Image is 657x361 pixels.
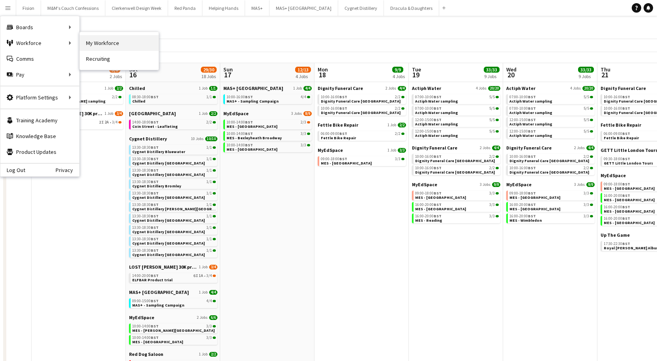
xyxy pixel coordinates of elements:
[318,85,363,91] span: Dignity Funeral Care
[226,142,310,152] a: 10:00-14:00BST3/3MES - [GEOGRAPHIC_DATA]
[528,117,536,122] span: BST
[604,95,630,99] span: 10:00-16:00
[41,0,105,16] button: M&M's Couch Confessions
[582,86,595,91] span: 20/20
[209,111,217,116] span: 2/2
[80,35,159,51] a: My Workforce
[301,120,306,124] span: 2/3
[509,99,552,104] span: Actiph Water sampling
[321,131,404,140] a: 06:00-09:00BST2/2Fettle Bike Repair
[506,85,595,145] div: Actiph Water4 Jobs20/2007:00-10:00BST5/5Actiph Water sampling07:00-10:00BST5/5Actiph Water sampli...
[16,0,41,16] button: Fision
[574,146,585,150] span: 2 Jobs
[434,154,442,159] span: BST
[415,133,458,138] span: Actiph Water sampling
[132,195,205,200] span: Cygnet Distillery Cardiff
[132,145,216,154] a: 13:30-18:30BST1/1Cygnet Distillery Bluewater
[132,157,159,161] span: 13:30-18:30
[318,147,343,153] span: MyEdSpace
[245,94,253,99] span: BST
[206,120,212,124] span: 2/2
[339,131,347,136] span: BST
[584,129,589,133] span: 5/5
[245,131,253,136] span: BST
[99,120,104,124] span: 2I
[604,107,630,110] span: 10:00-16:00
[584,95,589,99] span: 5/5
[226,147,277,152] span: MES - Walthamstow Hoe Street
[151,191,159,196] span: BST
[132,95,159,99] span: 08:30-18:00
[434,213,442,219] span: BST
[339,94,347,99] span: BST
[129,110,217,116] a: [GEOGRAPHIC_DATA]1 Job2/2
[415,195,466,200] span: MES - Northfield
[132,94,216,103] a: 08:30-18:00BST1/1Chilled
[226,95,253,99] span: 10:00-16:00
[321,95,347,99] span: 10:00-16:00
[412,85,441,91] span: Actiph Water
[129,136,217,142] a: Cygnet Distillery10 Jobs10/10
[395,95,401,99] span: 2/2
[415,206,466,211] span: MES - Manchester
[604,186,655,191] span: MES - Northfield
[318,122,406,128] a: Fettle Bike Repair1 Job2/2
[434,202,442,207] span: BST
[223,110,249,116] span: MyEdSpace
[206,146,212,150] span: 1/1
[105,86,113,91] span: 1 Job
[509,202,593,211] a: 16:00-20:00BST3/3MES - [GEOGRAPHIC_DATA]
[489,155,495,159] span: 2/2
[412,85,500,145] div: Actiph Water4 Jobs20/2007:00-10:00BST5/5Actiph Water sampling07:00-10:00BST5/5Actiph Water sampli...
[0,128,79,144] a: Knowledge Base
[604,135,639,140] span: Fettle Bike Repair
[132,191,216,200] a: 13:30-18:30BST1/1Cygnet Distillery [GEOGRAPHIC_DATA]
[151,202,159,207] span: BST
[509,166,536,170] span: 10:00-16:00
[415,122,458,127] span: Actiph Water sampling
[604,132,630,136] span: 06:00-09:00
[604,161,653,166] span: GETT Little London Tours
[492,146,500,150] span: 4/4
[489,118,495,122] span: 5/5
[303,111,312,116] span: 8/9
[151,156,159,161] span: BST
[489,166,495,170] span: 2/2
[434,106,442,111] span: BST
[584,203,589,207] span: 3/3
[132,206,236,211] span: Cygnet Distillery Culverhouse Cross
[151,179,159,184] span: BST
[415,117,499,126] a: 12:00-15:00BST5/5Actiph Water sampling
[387,123,396,127] span: 1 Job
[509,203,536,207] span: 16:00-20:00
[601,85,646,91] span: Dignity Funeral Care
[601,172,626,178] span: MyEdSpace
[205,137,217,141] span: 10/10
[586,146,595,150] span: 4/4
[506,145,595,181] div: Dignity Funeral Care2 Jobs4/410:00-16:00BST2/2Dignity Funeral Care [GEOGRAPHIC_DATA]10:00-16:00BS...
[509,110,552,115] span: Actiph Water sampling
[0,167,25,173] a: Log Out
[415,107,442,110] span: 07:00-10:00
[226,94,310,103] a: 10:00-16:00BST4/4MAS+ - Sampling Campaign
[129,85,217,110] div: Chilled1 Job1/108:30-18:00BST1/1Chilled
[199,86,208,91] span: 1 Job
[151,213,159,219] span: BST
[509,206,560,211] span: MES - Camberley
[398,123,406,127] span: 2/2
[226,132,253,136] span: 10:00-14:00
[226,124,277,129] span: MES - Berkhamsted High Street
[0,112,79,128] a: Training Academy
[506,181,595,225] div: MyEdSpace3 Jobs9/909:00-18:00BST3/3MES - [GEOGRAPHIC_DATA]16:00-20:00BST3/3MES - [GEOGRAPHIC_DATA...
[301,132,306,136] span: 3/3
[604,205,630,209] span: 16:00-20:00
[223,85,283,91] span: MAS+ UK
[206,203,212,207] span: 1/1
[132,146,159,150] span: 13:30-18:30
[415,118,442,122] span: 12:00-15:00
[226,135,282,140] span: MES - Bexleyheath Broadway
[321,135,356,140] span: Fettle Bike Repair
[415,155,442,159] span: 10:00-16:00
[105,0,168,16] button: Clerkenwell Design Week
[395,157,401,161] span: 3/3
